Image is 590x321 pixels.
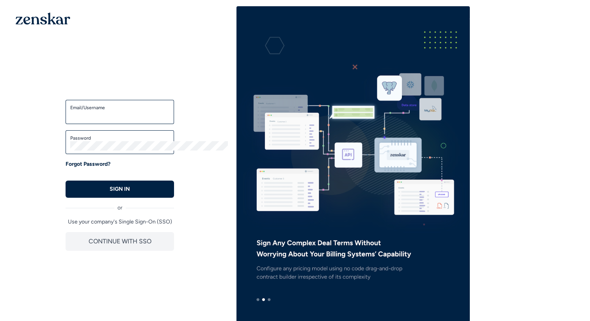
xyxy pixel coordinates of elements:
[110,185,130,193] p: SIGN IN
[473,6,590,65] iframe: ZoomInfo Anywhere
[236,19,470,318] img: e3ZQAAAMhDCM8y96E9JIIDxLgAABAgQIECBAgAABAgQyAoJA5mpDCRAgQIAAAQIECBAgQIAAAQIECBAgQKAsIAiU37edAAECB...
[66,198,174,212] div: or
[66,218,174,226] p: Use your company's Single Sign-On (SSO)
[70,135,169,141] label: Password
[66,181,174,198] button: SIGN IN
[70,105,169,111] label: Email/Username
[16,12,70,25] img: 1OGAJ2xQqyY4LXKgY66KYq0eOWRCkrZdAb3gUhuVAqdWPZE9SRJmCz+oDMSn4zDLXe31Ii730ItAGKgCKgCCgCikA4Av8PJUP...
[66,160,110,168] a: Forgot Password?
[66,232,174,251] button: CONTINUE WITH SSO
